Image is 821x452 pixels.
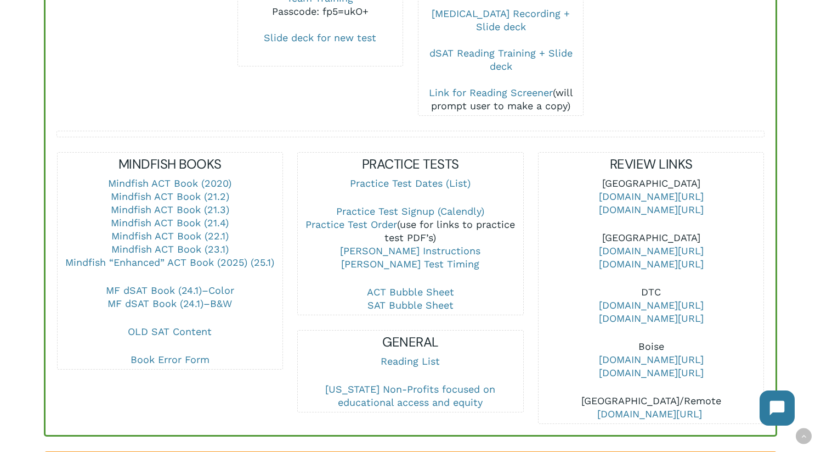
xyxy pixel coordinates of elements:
a: Practice Test Dates (List) [350,177,471,189]
a: Mindfish ACT Book (21.3) [111,204,229,215]
iframe: Chatbot [749,380,806,437]
h5: PRACTICE TESTS [298,155,523,173]
a: Mindfish ACT Book (21.2) [111,191,229,202]
a: [DOMAIN_NAME][URL] [597,408,702,420]
a: MF dSAT Book (24.1)–Color [106,284,234,296]
a: [PERSON_NAME] Test Timing [341,258,479,270]
div: (will prompt user to make a copy) [418,86,584,113]
a: ACT Bubble Sheet [367,286,454,298]
p: [GEOGRAPHIC_DATA]/Remote [539,394,763,421]
a: MF dSAT Book (24.1)–B&W [107,298,232,309]
a: [DOMAIN_NAME][URL] [599,367,704,378]
h5: MINDFISH BOOKS [58,155,282,173]
a: [US_STATE] Non-Profits focused on educational access and equity [325,383,495,408]
a: [DOMAIN_NAME][URL] [599,258,704,270]
a: [PERSON_NAME] Instructions [340,245,480,256]
div: Passcode: fp5=ukO+ [238,5,403,18]
a: [DOMAIN_NAME][URL] [599,204,704,215]
a: Mindfish “Enhanced” ACT Book (2025) (25.1) [65,256,274,268]
a: SAT Bubble Sheet [367,299,454,311]
a: Mindfish ACT Book (23.1) [111,243,229,255]
a: Book Error Form [131,354,210,365]
a: [DOMAIN_NAME][URL] [599,245,704,256]
h5: REVIEW LINKS [539,155,763,173]
a: Reading List [381,355,440,367]
a: [DOMAIN_NAME][URL] [599,354,704,365]
a: Mindfish ACT Book (21.4) [111,217,229,228]
p: DTC [539,286,763,340]
a: Mindfish ACT Book (22.1) [111,230,229,242]
a: [DOMAIN_NAME][URL] [599,191,704,202]
h5: GENERAL [298,333,523,351]
a: OLD SAT Content [128,326,212,337]
a: Slide deck for new test [264,32,376,43]
a: [DOMAIN_NAME][URL] [599,299,704,311]
a: Link for Reading Screener [429,87,553,98]
p: Boise [539,340,763,394]
a: dSAT Reading Training + Slide deck [429,47,573,72]
p: [GEOGRAPHIC_DATA] [539,231,763,286]
a: Mindfish ACT Book (2020) [108,177,231,189]
a: [MEDICAL_DATA] Recording + Slide deck [432,8,570,32]
p: (use for links to practice test PDF’s) [298,205,523,286]
a: Practice Test Order [305,219,397,230]
a: [DOMAIN_NAME][URL] [599,313,704,324]
a: Practice Test Signup (Calendly) [336,205,484,217]
p: [GEOGRAPHIC_DATA] [539,177,763,231]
